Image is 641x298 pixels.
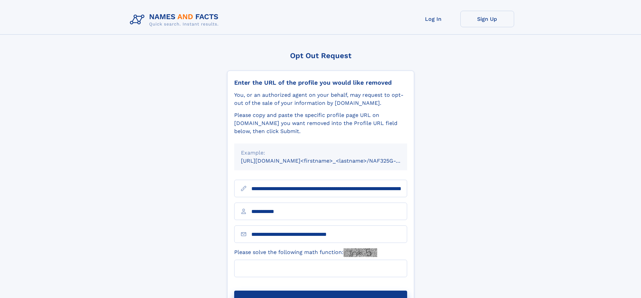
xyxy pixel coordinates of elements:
[127,11,224,29] img: Logo Names and Facts
[227,51,414,60] div: Opt Out Request
[406,11,460,27] a: Log In
[460,11,514,27] a: Sign Up
[234,79,407,86] div: Enter the URL of the profile you would like removed
[234,248,377,257] label: Please solve the following math function:
[241,149,400,157] div: Example:
[241,158,420,164] small: [URL][DOMAIN_NAME]<firstname>_<lastname>/NAF325G-xxxxxxxx
[234,91,407,107] div: You, or an authorized agent on your behalf, may request to opt-out of the sale of your informatio...
[234,111,407,135] div: Please copy and paste the specific profile page URL on [DOMAIN_NAME] you want removed into the Pr...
